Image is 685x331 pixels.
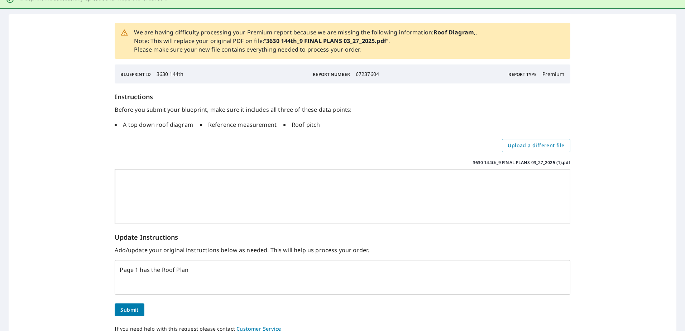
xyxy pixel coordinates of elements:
p: Report Number [313,71,350,78]
h6: Instructions [115,92,570,102]
span: Submit [120,306,138,315]
strong: 3630 144th_9 FINAL PLANS 03_27_2025.pdf [266,37,386,45]
button: Submit [115,303,144,317]
li: Reference measurement [200,120,277,129]
li: A top down roof diagram [115,120,193,129]
p: 3630 144th_9 FINAL PLANS 03_27_2025 (1).pdf [473,159,570,166]
p: We are having difficulty processing your Premium report because we are missing the following info... [134,28,477,54]
li: Roof pitch [283,120,320,129]
p: Add/update your original instructions below as needed. This will help us process your order. [115,246,570,254]
textarea: Page 1 has the Roof Plan [120,267,565,288]
strong: Roof Diagram, [433,28,476,36]
p: Before you submit your blueprint, make sure it includes all three of these data points: [115,105,570,114]
p: 3630 144th [157,70,183,78]
label: Upload a different file [502,139,570,152]
p: Blueprint ID [120,71,150,78]
p: Update Instructions [115,232,570,242]
p: Report Type [508,71,536,78]
iframe: 3630 144th_9 FINAL PLANS 03_27_2025 (1).pdf [115,169,570,224]
p: Premium [542,70,565,78]
span: Upload a different file [508,141,564,150]
p: 67237604 [356,70,379,78]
